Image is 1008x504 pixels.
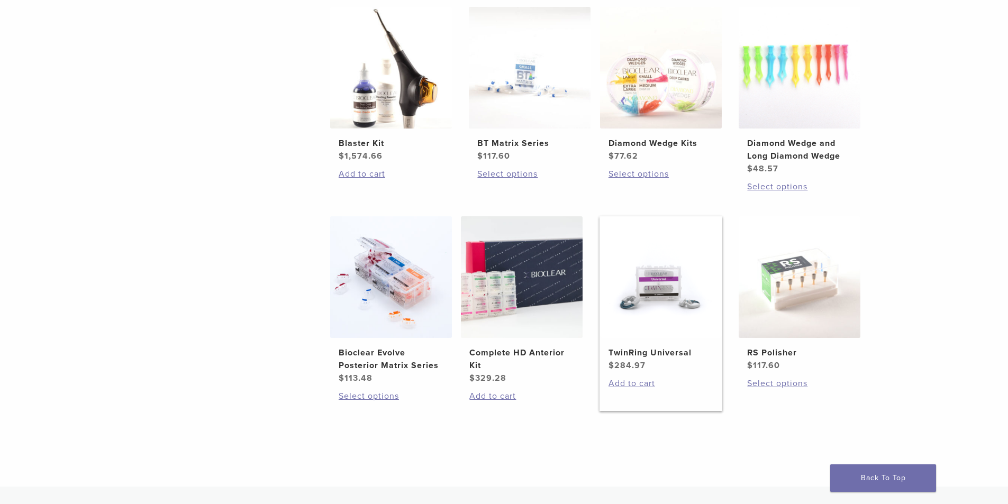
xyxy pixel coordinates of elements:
h2: Blaster Kit [339,137,443,150]
h2: Complete HD Anterior Kit [469,346,574,372]
bdi: 117.60 [747,360,780,371]
a: TwinRing UniversalTwinRing Universal $284.97 [600,216,723,372]
img: Diamond Wedge and Long Diamond Wedge [739,7,860,129]
a: Back To Top [830,464,936,492]
bdi: 77.62 [609,151,638,161]
span: $ [339,151,344,161]
h2: RS Polisher [747,346,852,359]
h2: Diamond Wedge and Long Diamond Wedge [747,137,852,162]
bdi: 48.57 [747,163,778,174]
a: Select options for “BT Matrix Series” [477,168,582,180]
img: Complete HD Anterior Kit [461,216,583,338]
a: Add to cart: “Blaster Kit” [339,168,443,180]
a: Select options for “RS Polisher” [747,377,852,390]
span: $ [747,163,753,174]
img: RS Polisher [739,216,860,338]
h2: BT Matrix Series [477,137,582,150]
a: Add to cart: “Complete HD Anterior Kit” [469,390,574,402]
a: Diamond Wedge and Long Diamond WedgeDiamond Wedge and Long Diamond Wedge $48.57 [738,7,861,175]
a: Blaster KitBlaster Kit $1,574.66 [330,7,453,162]
bdi: 284.97 [609,360,646,371]
span: $ [469,373,475,383]
span: $ [609,360,614,371]
a: Select options for “Diamond Wedge Kits” [609,168,713,180]
h2: Bioclear Evolve Posterior Matrix Series [339,346,443,372]
a: Select options for “Diamond Wedge and Long Diamond Wedge” [747,180,852,193]
img: Diamond Wedge Kits [600,7,722,129]
a: RS PolisherRS Polisher $117.60 [738,216,861,372]
h2: Diamond Wedge Kits [609,137,713,150]
bdi: 1,574.66 [339,151,383,161]
img: Bioclear Evolve Posterior Matrix Series [330,216,452,338]
span: $ [339,373,344,383]
img: BT Matrix Series [469,7,591,129]
span: $ [609,151,614,161]
span: $ [747,360,753,371]
a: Diamond Wedge KitsDiamond Wedge Kits $77.62 [600,7,723,162]
bdi: 117.60 [477,151,510,161]
h2: TwinRing Universal [609,346,713,359]
span: $ [477,151,483,161]
a: Bioclear Evolve Posterior Matrix SeriesBioclear Evolve Posterior Matrix Series $113.48 [330,216,453,384]
a: Add to cart: “TwinRing Universal” [609,377,713,390]
a: Complete HD Anterior KitComplete HD Anterior Kit $329.28 [460,216,584,384]
img: TwinRing Universal [600,216,722,338]
a: BT Matrix SeriesBT Matrix Series $117.60 [468,7,592,162]
bdi: 113.48 [339,373,373,383]
a: Select options for “Bioclear Evolve Posterior Matrix Series” [339,390,443,402]
img: Blaster Kit [330,7,452,129]
bdi: 329.28 [469,373,506,383]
